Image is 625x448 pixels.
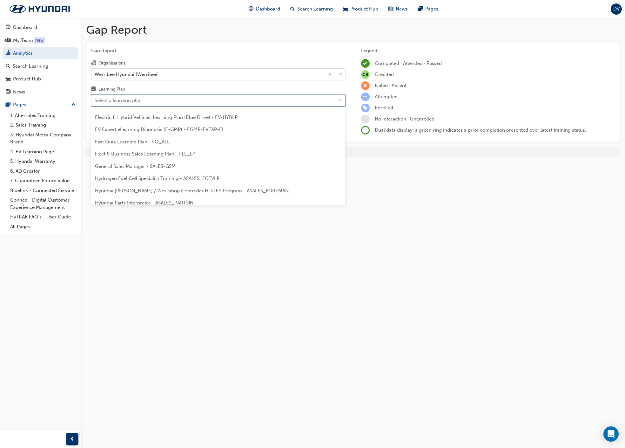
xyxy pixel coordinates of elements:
span: search-icon [6,64,10,69]
span: Pages [425,5,438,13]
a: Analytics [3,47,78,59]
button: Pages [3,99,78,111]
span: learningRecordVerb_COMPLETE-icon [361,59,370,68]
span: learningRecordVerb_ENROLL-icon [361,104,370,112]
a: 2. Sales Training [8,120,78,130]
span: pages-icon [6,102,10,108]
span: up-icon [71,101,76,109]
span: learningplan-icon [91,87,96,93]
span: car-icon [343,5,348,13]
a: news-iconNews [383,3,413,16]
span: DV [613,5,620,13]
div: News [13,88,25,96]
span: Fleet & Business Sales Learning Plan - FLE_LP [95,151,195,157]
span: down-icon [338,70,343,79]
a: All Pages [8,222,78,232]
span: people-icon [6,38,10,44]
div: Product Hub [13,75,41,83]
span: Electric & Hybrid Vehicles Learning Plan (Blue Drive) - EV-HYBLP [95,114,238,120]
a: My Team [3,35,78,46]
a: Connex - Digital Customer Experience Management [8,195,78,212]
a: 4. EV Learning Page [8,147,78,157]
div: Werribee Hyundai (Werribee) [95,71,159,78]
span: Failed · Absent [375,83,407,88]
span: News [396,5,408,13]
span: null-icon [361,70,370,79]
a: 1. Aftersales Training [8,111,78,121]
span: learningRecordVerb_ATTEMPT-icon [361,93,370,101]
div: Dashboard [13,24,37,31]
span: Dashboard [256,5,280,13]
a: Product Hub [3,73,78,85]
span: Credited [375,72,394,77]
div: My Team [13,37,33,44]
h1: Gap Report [86,23,620,37]
span: learningRecordVerb_FAIL-icon [361,81,370,90]
span: Product Hub [350,5,378,13]
span: news-icon [388,5,393,13]
a: 5. Hyundai Warranty [8,156,78,166]
span: Search Learning [297,5,333,13]
a: 6. AD Creator [8,166,78,176]
span: organisation-icon [91,60,96,66]
span: Dual data display; a green ring indicates a prior completion presented over latest training status. [375,127,586,133]
span: prev-icon [70,435,75,443]
button: DashboardMy TeamAnalyticsSearch LearningProduct HubNews [3,20,78,99]
span: car-icon [6,76,10,82]
span: learningRecordVerb_NONE-icon [361,115,370,123]
a: Bluelink - Connected Service [8,186,78,196]
span: Fast Quiz Learning Plan - FQ_ALL [95,139,170,145]
a: guage-iconDashboard [244,3,285,16]
span: No interaction · Unenrolled [375,116,434,122]
span: General Sales Manager - SALES-GSM [95,163,176,169]
a: 7. Guaranteed Future Value [8,176,78,186]
span: guage-icon [249,5,253,13]
a: car-iconProduct Hub [338,3,383,16]
div: Select a learning plan [95,97,142,104]
div: Legend [361,47,615,54]
span: Enrolled [375,105,393,111]
span: Attempted [375,94,398,100]
a: HyTRAK FAQ's - User Guide [8,212,78,222]
span: down-icon [338,96,343,105]
a: search-iconSearch Learning [285,3,338,16]
span: Hyundai [PERSON_NAME] / Workshop Controller H-STEP Program - ASALES_FOREMAN [95,188,289,194]
div: Open Intercom Messenger [603,426,619,442]
span: Completed · Attended · Passed [375,60,442,66]
button: DV [611,3,622,15]
span: search-icon [290,5,295,13]
a: Search Learning [3,60,78,72]
span: Hyundai Parts Interpreter - ASALES_PARTSIN [95,200,193,206]
span: news-icon [6,89,10,95]
a: News [3,86,78,98]
span: chart-icon [6,51,10,56]
div: Tooltip anchor [34,37,45,44]
div: Organisations [98,60,125,66]
span: guage-icon [6,25,10,31]
img: Trak [3,2,76,16]
div: Search Learning [13,63,48,70]
div: Pages [13,101,26,108]
a: 3. Hyundai Motor Company Brand [8,130,78,147]
span: EV Expert eLearning Diagnosis (E-GMP) - EGMP-EVEXP-EL [95,127,225,132]
span: pages-icon [418,5,423,13]
span: Gap Report [91,47,346,54]
div: Learning Plan [98,86,125,93]
a: Dashboard [3,22,78,33]
span: Hydrogen Fuel Cell Specialist Training - ASALES_FCEVLP [95,176,219,181]
a: pages-iconPages [413,3,443,16]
